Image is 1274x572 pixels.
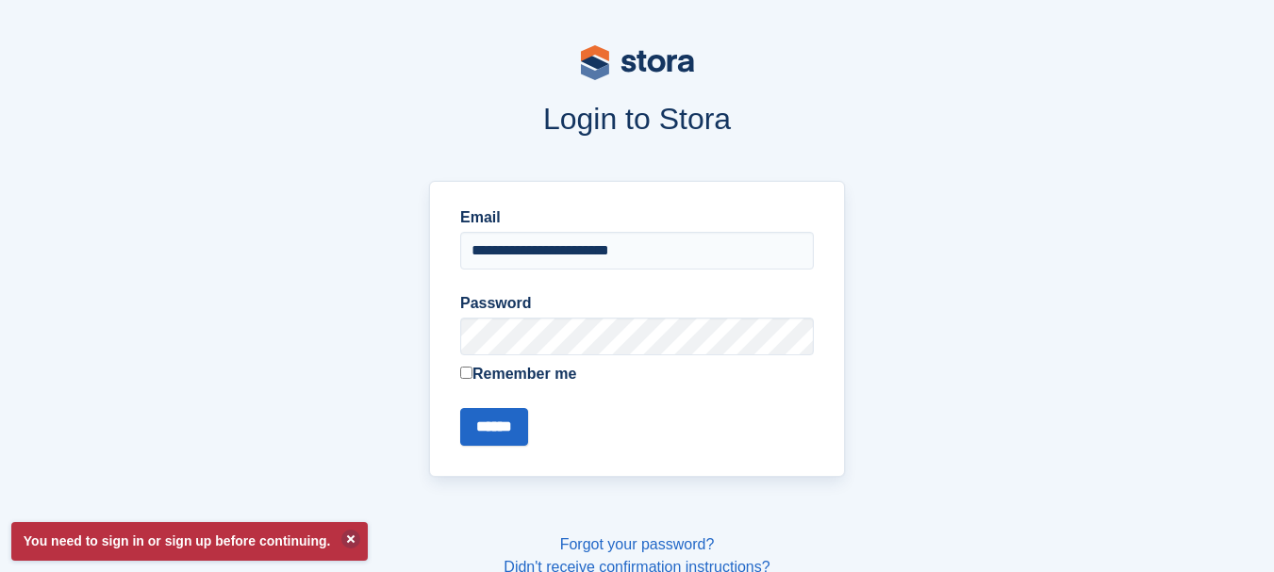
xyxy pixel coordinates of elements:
img: stora-logo-53a41332b3708ae10de48c4981b4e9114cc0af31d8433b30ea865607fb682f29.svg [581,45,694,80]
h1: Login to Stora [123,102,1152,136]
a: Forgot your password? [560,536,715,552]
input: Remember me [460,367,472,379]
label: Remember me [460,363,814,385]
label: Password [460,292,814,315]
label: Email [460,206,814,229]
p: You need to sign in or sign up before continuing. [11,522,368,561]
